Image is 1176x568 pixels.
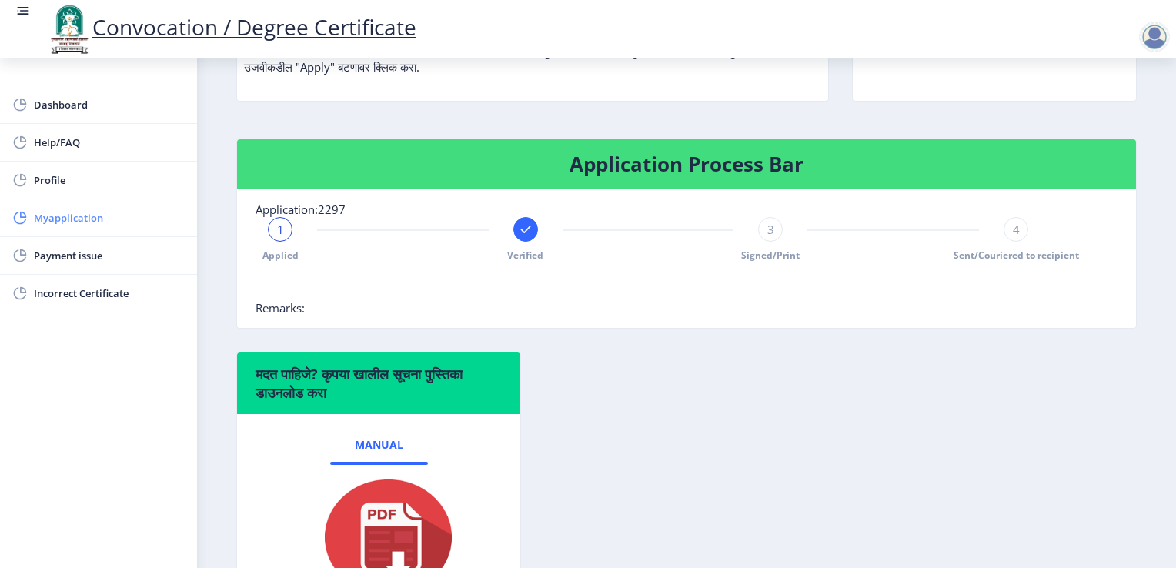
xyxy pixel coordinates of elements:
span: 1 [277,222,284,237]
h4: Application Process Bar [256,152,1118,176]
a: Manual [330,426,428,463]
span: Signed/Print [741,249,800,262]
span: Sent/Couriered to recipient [954,249,1079,262]
h6: मदत पाहिजे? कृपया खालील सूचना पुस्तिका डाउनलोड करा [256,365,502,402]
span: Remarks: [256,300,305,316]
span: Dashboard [34,95,185,114]
span: Help/FAQ [34,133,185,152]
img: logo [46,3,92,55]
span: 4 [1013,222,1020,237]
span: Payment issue [34,246,185,265]
span: Application:2297 [256,202,346,217]
span: Profile [34,171,185,189]
a: Convocation / Degree Certificate [46,12,416,42]
span: 3 [767,222,774,237]
span: Verified [507,249,543,262]
span: Applied [262,249,299,262]
span: Manual [355,439,403,451]
span: Incorrect Certificate [34,284,185,302]
span: Myapplication [34,209,185,227]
